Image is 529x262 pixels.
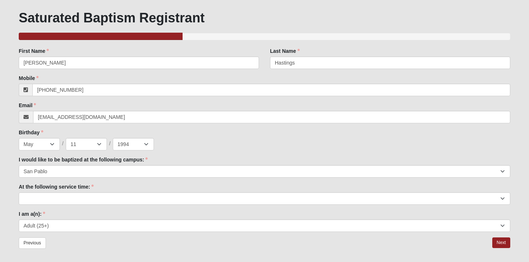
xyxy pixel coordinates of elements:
[19,129,43,136] label: Birthday
[19,183,94,190] label: At the following service time:
[270,47,300,55] label: Last Name
[19,237,46,249] a: Previous
[19,156,148,163] label: I would like to be baptized at the following campus:
[19,102,36,109] label: Email
[19,74,39,82] label: Mobile
[19,210,45,218] label: I am a(n):
[19,47,49,55] label: First Name
[19,10,510,26] h1: Saturated Baptism Registrant
[62,140,64,148] span: /
[109,140,111,148] span: /
[492,237,510,248] a: Next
